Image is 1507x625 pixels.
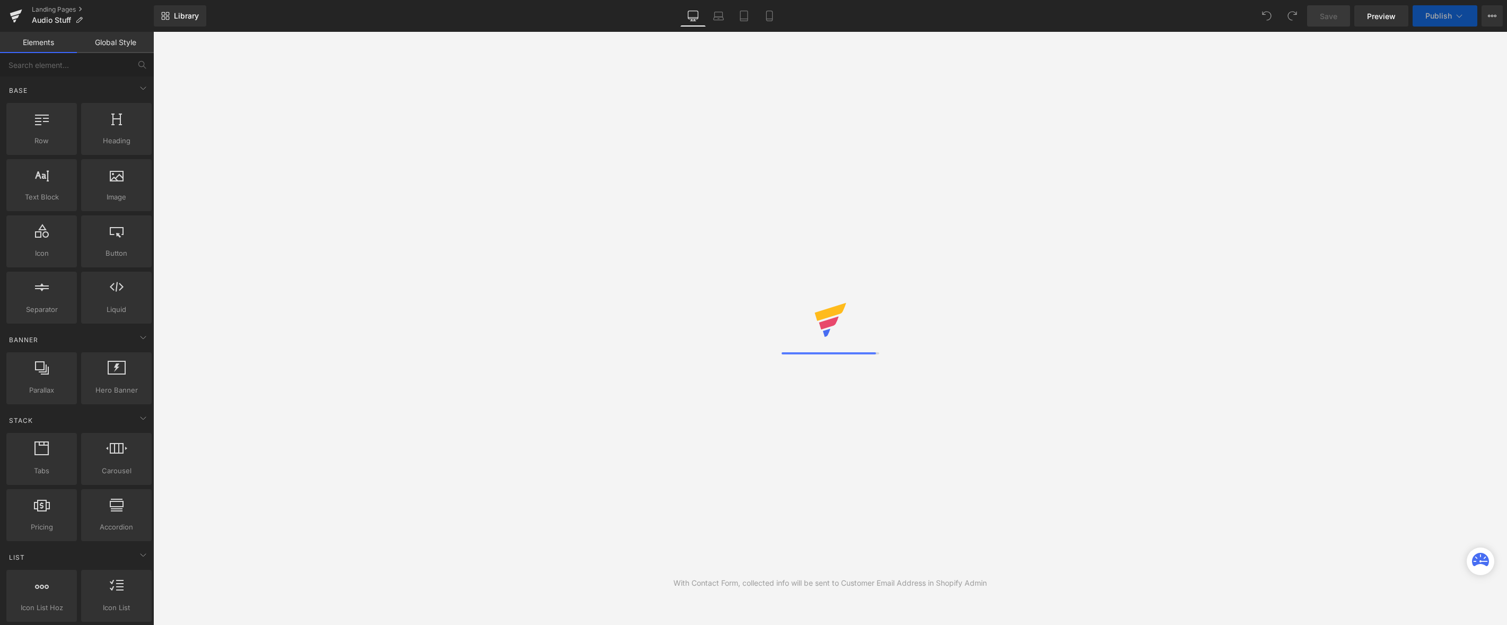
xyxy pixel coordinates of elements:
span: Row [10,135,74,146]
button: Undo [1256,5,1277,27]
span: Icon List [84,602,148,613]
span: Library [174,11,199,21]
span: Parallax [10,385,74,396]
span: Heading [84,135,148,146]
a: Global Style [77,32,154,53]
span: Stack [8,415,34,426]
a: Laptop [706,5,731,27]
button: More [1482,5,1503,27]
a: Mobile [757,5,782,27]
span: Separator [10,304,74,315]
span: Image [84,192,148,203]
span: Save [1320,11,1337,22]
span: Hero Banner [84,385,148,396]
a: Desktop [680,5,706,27]
span: Pricing [10,522,74,533]
span: Text Block [10,192,74,203]
span: Accordion [84,522,148,533]
span: List [8,552,26,562]
span: Audio Stuff [32,16,71,24]
button: Redo [1282,5,1303,27]
span: Button [84,248,148,259]
span: Icon List Hoz [10,602,74,613]
span: Publish [1425,12,1452,20]
span: Base [8,85,29,96]
span: Preview [1367,11,1396,22]
span: Liquid [84,304,148,315]
a: Preview [1354,5,1408,27]
span: Tabs [10,465,74,476]
span: Carousel [84,465,148,476]
button: Publish [1413,5,1477,27]
span: Banner [8,335,39,345]
a: New Library [154,5,206,27]
a: Tablet [731,5,757,27]
div: With Contact Form, collected info will be sent to Customer Email Address in Shopify Admin [673,577,987,589]
a: Landing Pages [32,5,154,14]
span: Icon [10,248,74,259]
